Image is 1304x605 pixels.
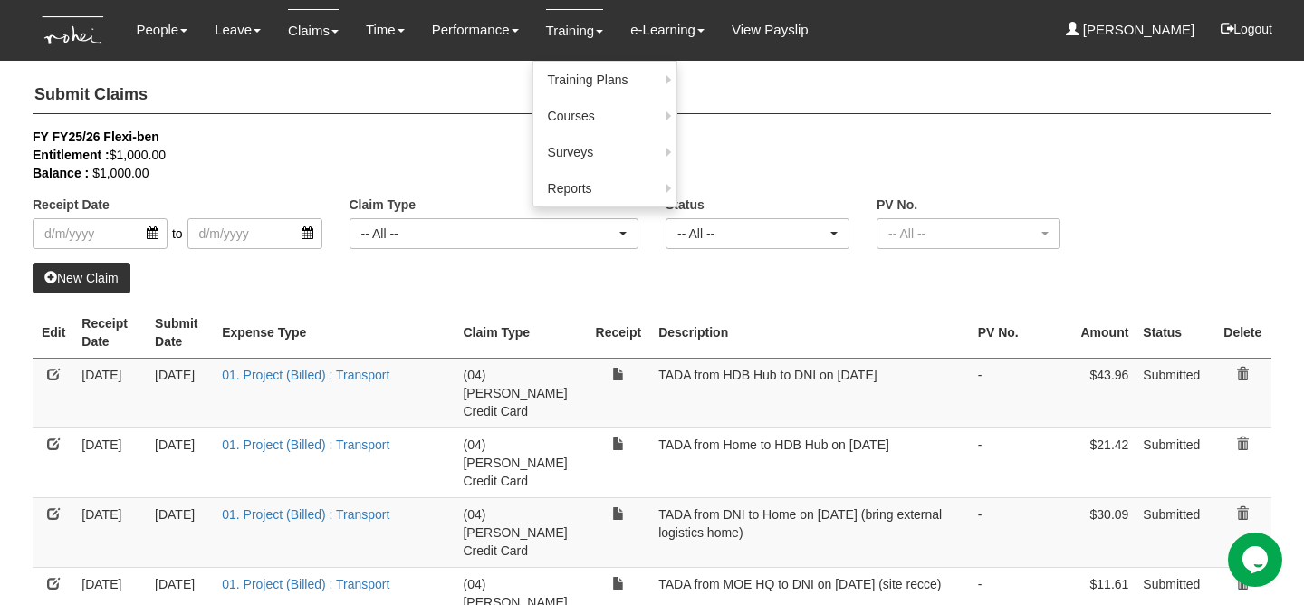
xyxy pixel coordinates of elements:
td: TADA from HDB Hub to DNI on [DATE] [651,358,970,427]
label: PV No. [877,196,917,214]
a: 01. Project (Billed) : Transport [222,437,389,452]
td: Submitted [1136,358,1213,427]
b: Balance : [33,166,89,180]
span: to [168,218,187,249]
a: [PERSON_NAME] [1066,9,1195,51]
div: -- All -- [677,225,827,243]
a: Time [366,9,405,51]
button: -- All -- [666,218,849,249]
th: Submit Date : activate to sort column ascending [148,307,215,359]
a: 01. Project (Billed) : Transport [222,577,389,591]
label: Status [666,196,705,214]
input: d/m/yyyy [187,218,322,249]
h4: Submit Claims [33,77,1271,114]
td: [DATE] [74,497,148,567]
td: $43.96 [1059,358,1136,427]
td: (04) [PERSON_NAME] Credit Card [455,427,585,497]
input: d/m/yyyy [33,218,168,249]
td: TADA from DNI to Home on [DATE] (bring external logistics home) [651,497,970,567]
a: 01. Project (Billed) : Transport [222,368,389,382]
div: -- All -- [361,225,617,243]
th: Receipt Date : activate to sort column ascending [74,307,148,359]
label: Claim Type [350,196,417,214]
b: Entitlement : [33,148,110,162]
th: Status : activate to sort column ascending [1136,307,1213,359]
a: Leave [215,9,261,51]
th: Amount : activate to sort column ascending [1059,307,1136,359]
th: Delete [1214,307,1271,359]
label: Receipt Date [33,196,110,214]
a: 01. Project (Billed) : Transport [222,507,389,522]
button: -- All -- [877,218,1060,249]
a: Courses [533,98,676,134]
th: Claim Type : activate to sort column ascending [455,307,585,359]
td: - [971,427,1059,497]
div: $1,000.00 [33,146,1244,164]
td: Submitted [1136,427,1213,497]
button: Logout [1208,7,1285,51]
td: [DATE] [74,358,148,427]
a: Training [546,9,604,52]
td: - [971,358,1059,427]
a: Training Plans [533,62,676,98]
a: Surveys [533,134,676,170]
td: [DATE] [148,358,215,427]
td: [DATE] [148,497,215,567]
a: View Payslip [732,9,809,51]
th: Description : activate to sort column ascending [651,307,970,359]
th: PV No. : activate to sort column ascending [971,307,1059,359]
span: $1,000.00 [92,166,149,180]
td: - [971,497,1059,567]
td: (04) [PERSON_NAME] Credit Card [455,358,585,427]
a: New Claim [33,263,130,293]
td: Submitted [1136,497,1213,567]
td: $21.42 [1059,427,1136,497]
a: Claims [288,9,339,52]
iframe: chat widget [1228,533,1286,587]
b: FY FY25/26 Flexi-ben [33,130,159,144]
th: Expense Type : activate to sort column ascending [215,307,455,359]
td: [DATE] [148,427,215,497]
td: [DATE] [74,427,148,497]
td: TADA from Home to HDB Hub on [DATE] [651,427,970,497]
th: Receipt [586,307,652,359]
td: $30.09 [1059,497,1136,567]
a: Performance [432,9,519,51]
a: Reports [533,170,676,206]
td: (04) [PERSON_NAME] Credit Card [455,497,585,567]
div: -- All -- [888,225,1038,243]
button: -- All -- [350,218,639,249]
th: Edit [33,307,74,359]
a: People [136,9,187,51]
a: e-Learning [630,9,705,51]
